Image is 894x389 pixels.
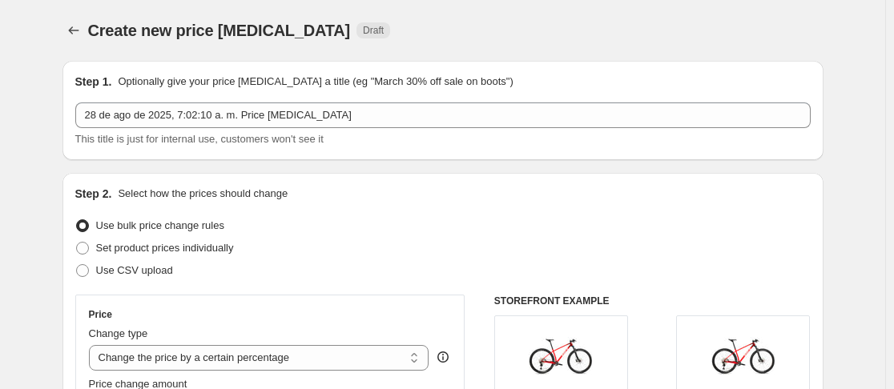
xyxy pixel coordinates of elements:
h2: Step 1. [75,74,112,90]
span: Change type [89,327,148,339]
img: BICICLETABHMTBULTIMATE7.5XTMIX12VEL_19a60fa9-e695-444c-87a8-a27ea0b08d95_80x.jpg [529,324,593,388]
button: Price change jobs [62,19,85,42]
div: help [435,349,451,365]
h3: Price [89,308,112,321]
span: Use bulk price change rules [96,219,224,231]
span: Use CSV upload [96,264,173,276]
span: Draft [363,24,384,37]
h6: STOREFRONT EXAMPLE [494,295,811,307]
span: This title is just for internal use, customers won't see it [75,133,324,145]
h2: Step 2. [75,186,112,202]
input: 30% off holiday sale [75,102,811,128]
span: Set product prices individually [96,242,234,254]
img: BICICLETABHMTBULTIMATE7.5XTMIX12VEL_19a60fa9-e695-444c-87a8-a27ea0b08d95_80x.jpg [711,324,775,388]
p: Optionally give your price [MEDICAL_DATA] a title (eg "March 30% off sale on boots") [118,74,513,90]
p: Select how the prices should change [118,186,288,202]
span: Create new price [MEDICAL_DATA] [88,22,351,39]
